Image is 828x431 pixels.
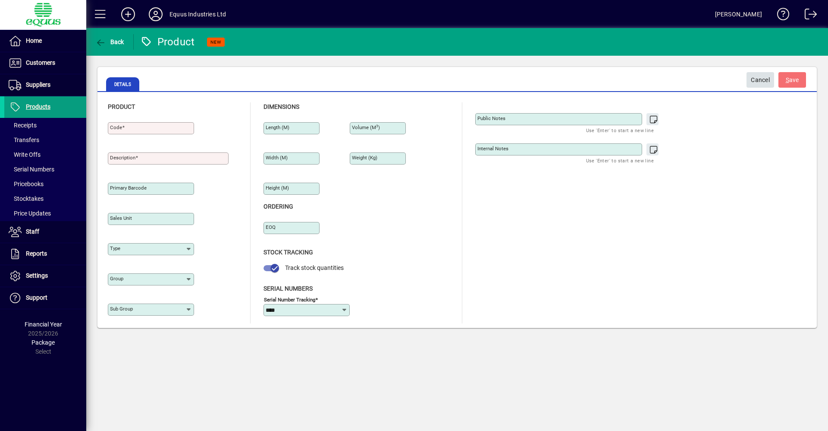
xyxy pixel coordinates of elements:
span: Pricebooks [9,181,44,187]
a: Stocktakes [4,191,86,206]
a: Settings [4,265,86,287]
span: Stock Tracking [263,249,313,256]
mat-label: Public Notes [477,115,505,121]
mat-label: Code [110,124,122,130]
a: Price Updates [4,206,86,221]
span: Back [95,38,124,45]
mat-label: Sales unit [110,215,132,221]
div: Equus Industries Ltd [169,7,226,21]
a: Reports [4,243,86,265]
a: Home [4,30,86,52]
a: Serial Numbers [4,162,86,177]
button: Profile [142,6,169,22]
a: Write Offs [4,147,86,162]
mat-label: Width (m) [266,155,288,161]
mat-label: Internal Notes [477,146,508,152]
mat-hint: Use 'Enter' to start a new line [586,125,654,135]
span: Details [106,77,139,91]
span: Financial Year [25,321,62,328]
a: Pricebooks [4,177,86,191]
span: Cancel [751,73,770,87]
button: Cancel [746,72,774,88]
mat-label: Group [110,276,123,282]
span: Product [108,103,135,110]
span: Home [26,37,42,44]
span: Serial Numbers [263,285,313,292]
span: Products [26,103,50,110]
span: Settings [26,272,48,279]
span: Serial Numbers [9,166,54,173]
a: Customers [4,52,86,74]
mat-label: Description [110,155,135,161]
span: Track stock quantities [285,264,344,271]
span: Transfers [9,136,39,143]
span: Customers [26,59,55,66]
mat-label: Height (m) [266,185,289,191]
span: Price Updates [9,210,51,217]
sup: 3 [376,124,378,128]
a: Knowledge Base [771,2,790,30]
span: ave [786,73,799,87]
span: Receipts [9,122,37,129]
a: Receipts [4,118,86,133]
a: Transfers [4,133,86,147]
span: S [786,76,789,83]
button: Add [114,6,142,22]
span: Reports [26,250,47,257]
span: Support [26,294,47,301]
mat-label: Sub group [110,306,133,312]
mat-label: Length (m) [266,124,289,130]
span: Staff [26,228,39,235]
mat-label: Volume (m ) [352,124,380,130]
mat-label: EOQ [266,224,276,230]
span: Suppliers [26,81,50,88]
app-page-header-button: Back [86,34,134,50]
div: [PERSON_NAME] [715,7,762,21]
mat-label: Primary barcode [110,185,147,191]
span: Ordering [263,203,293,210]
a: Logout [798,2,817,30]
mat-hint: Use 'Enter' to start a new line [586,155,654,165]
span: NEW [210,39,221,45]
button: Save [778,72,806,88]
a: Staff [4,221,86,243]
a: Support [4,287,86,309]
button: Back [93,34,126,50]
a: Suppliers [4,74,86,96]
span: Package [31,339,55,346]
span: Write Offs [9,151,41,158]
mat-label: Weight (Kg) [352,155,377,161]
span: Stocktakes [9,195,44,202]
mat-label: Serial Number tracking [264,296,315,302]
span: Dimensions [263,103,299,110]
mat-label: Type [110,245,120,251]
div: Product [140,35,195,49]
